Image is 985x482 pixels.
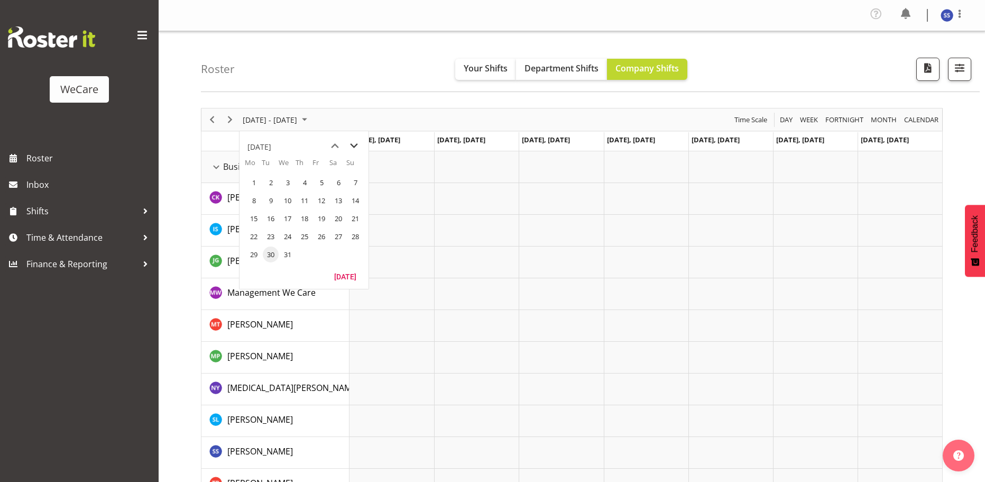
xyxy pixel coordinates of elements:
td: Savita Savita resource [201,437,349,469]
span: Friday, July 5, 2024 [314,175,329,190]
td: Nikita Yates resource [201,374,349,405]
a: [PERSON_NAME] [227,191,293,204]
th: Fr [312,158,329,174]
button: Timeline Week [798,113,820,126]
span: Saturday, July 27, 2024 [330,229,346,244]
th: Tu [262,158,279,174]
button: Download a PDF of the roster according to the set date range. [916,58,940,81]
span: Tuesday, July 30, 2024 [263,247,279,262]
span: Saturday, July 6, 2024 [330,175,346,190]
span: Your Shifts [464,62,508,74]
th: Th [296,158,312,174]
a: [PERSON_NAME] [227,413,293,426]
span: calendar [903,113,940,126]
span: [DATE], [DATE] [692,135,740,144]
td: Management We Care resource [201,278,349,310]
button: Company Shifts [607,59,687,80]
button: Timeline Month [869,113,899,126]
a: [PERSON_NAME] [227,445,293,458]
span: Monday, July 29, 2024 [246,247,262,262]
td: Sarah Lamont resource [201,405,349,437]
span: [DATE], [DATE] [861,135,909,144]
button: Next [223,113,237,126]
td: Chloe Kim resource [201,183,349,215]
span: Thursday, July 25, 2024 [297,229,312,244]
button: Month [903,113,941,126]
a: [PERSON_NAME] [227,350,293,362]
button: Filter Shifts [948,58,971,81]
span: Wednesday, July 17, 2024 [280,211,296,226]
img: Rosterit website logo [8,26,95,48]
a: [PERSON_NAME] [227,254,293,267]
img: help-xxl-2.png [953,450,964,461]
button: June 24 - 30, 2024 [241,113,312,126]
button: Today [327,269,363,284]
span: Business Support Office [223,160,319,173]
span: [DATE], [DATE] [352,135,400,144]
span: [MEDICAL_DATA][PERSON_NAME] [227,382,359,394]
img: savita-savita11083.jpg [941,9,953,22]
span: Friday, July 12, 2024 [314,193,329,208]
span: [PERSON_NAME] [227,350,293,362]
td: Millie Pumphrey resource [201,342,349,374]
span: [PERSON_NAME] [227,255,293,267]
span: Monday, July 15, 2024 [246,211,262,226]
span: [PERSON_NAME] [227,319,293,330]
span: Monday, July 8, 2024 [246,193,262,208]
span: Day [779,113,794,126]
span: [DATE] - [DATE] [242,113,298,126]
button: previous month [325,137,344,156]
span: Time & Attendance [26,230,137,245]
span: Finance & Reporting [26,256,137,272]
button: Timeline Day [778,113,795,126]
td: Business Support Office resource [201,151,349,183]
span: Thursday, July 4, 2024 [297,175,312,190]
td: Michelle Thomas resource [201,310,349,342]
span: Sunday, July 28, 2024 [347,229,363,244]
span: Thursday, July 11, 2024 [297,193,312,208]
td: Isabel Simcox resource [201,215,349,247]
span: Fortnight [824,113,864,126]
th: Mo [245,158,262,174]
button: Your Shifts [455,59,516,80]
th: Sa [329,158,346,174]
span: [DATE], [DATE] [522,135,570,144]
a: [PERSON_NAME] [227,223,293,235]
button: Fortnight [824,113,866,126]
div: Previous [203,108,221,131]
span: Wednesday, July 10, 2024 [280,193,296,208]
button: Department Shifts [516,59,607,80]
button: Previous [205,113,219,126]
th: We [279,158,296,174]
span: Management We Care [227,287,316,298]
span: Monday, July 22, 2024 [246,229,262,244]
span: Friday, July 19, 2024 [314,211,329,226]
span: Month [870,113,898,126]
span: Sunday, July 14, 2024 [347,193,363,208]
button: Time Scale [733,113,769,126]
span: Thursday, July 18, 2024 [297,211,312,226]
span: Tuesday, July 2, 2024 [263,175,279,190]
span: [DATE], [DATE] [437,135,485,144]
span: Tuesday, July 9, 2024 [263,193,279,208]
span: Feedback [970,215,980,252]
a: [MEDICAL_DATA][PERSON_NAME] [227,381,359,394]
td: Tuesday, July 30, 2024 [262,245,279,263]
a: Management We Care [227,286,316,299]
span: Time Scale [733,113,768,126]
span: Tuesday, July 23, 2024 [263,229,279,244]
div: Next [221,108,239,131]
th: Su [346,158,363,174]
span: Sunday, July 7, 2024 [347,175,363,190]
span: [DATE], [DATE] [776,135,824,144]
span: Monday, July 1, 2024 [246,175,262,190]
span: Wednesday, July 3, 2024 [280,175,296,190]
div: WeCare [60,81,98,97]
span: Saturday, July 13, 2024 [330,193,346,208]
span: Shifts [26,203,137,219]
span: Company Shifts [615,62,679,74]
span: Wednesday, July 31, 2024 [280,247,296,262]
